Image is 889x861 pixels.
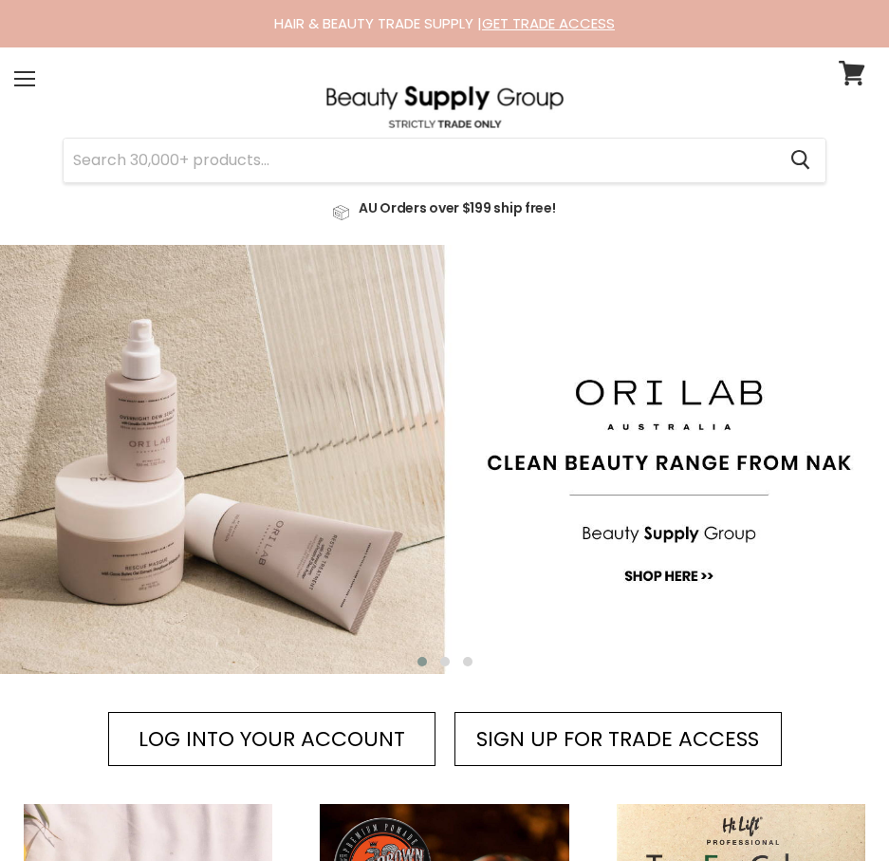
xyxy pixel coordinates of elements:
[108,712,435,766] a: LOG INTO YOUR ACCOUNT
[775,139,825,182] button: Search
[476,724,759,754] span: SIGN UP FOR TRADE ACCESS
[63,138,826,183] form: Product
[139,724,405,754] span: LOG INTO YOUR ACCOUNT
[454,712,782,766] a: SIGN UP FOR TRADE ACCESS
[64,139,775,182] input: Search
[482,13,615,33] a: GET TRADE ACCESS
